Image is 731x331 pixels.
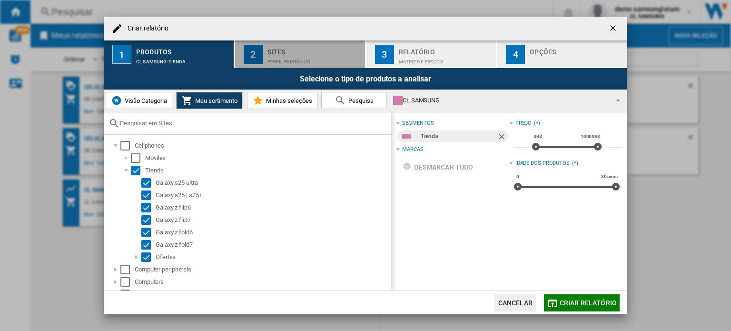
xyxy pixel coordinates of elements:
[136,54,230,64] div: CL SAMSUNG:Tienda
[106,92,172,109] button: Visão Categoria
[141,203,156,212] md-checkbox: Select
[494,294,536,311] button: Cancelar
[506,45,525,64] div: 4
[399,44,493,54] div: Relatório
[112,45,131,64] div: 1
[267,44,361,54] div: Sites
[156,228,390,237] div: Galaxy z fold6
[156,203,390,212] div: Galaxy z flip6
[136,44,230,54] div: Produtos
[120,120,386,127] input: Pesquisar em Sites
[156,240,390,250] div: Galaxy z fold7
[156,252,390,262] div: Ofertas
[156,191,390,200] div: Galaxy s25 | s25+
[402,146,423,153] div: Marcas
[247,92,317,109] button: Minhas seleções
[131,153,145,163] md-checkbox: Select
[366,40,497,68] button: 3 Relatório Matriz de preços
[244,45,263,64] div: 2
[375,45,394,64] div: 3
[497,40,627,68] button: 4 Opções
[264,97,312,104] span: Minhas seleções
[400,159,476,176] button: Desmarcar tudo
[135,290,390,299] div: Home appliances
[135,265,390,274] div: Computer peripherals
[145,166,390,175] div: Tienda
[193,97,237,104] span: Meu sortimento
[403,159,473,176] div: Desmarcar tudo
[544,294,620,311] button: Criar relatório
[515,120,532,127] div: Preço
[141,228,156,237] md-checkbox: Select
[604,19,623,38] button: getI18NText('BUTTONS.CLOSE_DIALOG')
[176,92,243,109] button: Meu sortimento
[123,24,169,33] h4: Criar relatório
[600,173,619,181] span: 30 anos
[235,40,366,68] button: 2 Sites Perfil padrão (3)
[421,130,496,142] div: Tienda
[141,191,156,200] md-checkbox: Select
[156,215,390,225] div: Galaxy z flip7
[399,54,493,64] div: Matriz de preços
[532,133,543,140] span: 0R$
[120,265,135,274] md-checkbox: Select
[111,95,122,106] img: wiser-icon-blue.png
[608,23,620,35] ng-md-icon: getI18NText('BUTTONS.CLOSE_DIALOG')
[141,178,156,188] md-checkbox: Select
[131,166,145,175] md-checkbox: Select
[120,277,135,287] md-checkbox: Select
[515,160,570,167] div: Idade dos produtos
[145,153,390,163] div: Moviles
[530,44,623,54] div: Opções
[156,178,390,188] div: Galaxy s25 ultra
[135,141,390,150] div: Cellphones
[141,240,156,250] md-checkbox: Select
[321,92,387,109] button: Pesquisa
[402,120,434,127] div: segmentos
[497,132,508,143] ng-md-icon: Remover
[104,68,627,90] div: Selecione o tipo de produtos a analisar
[579,133,602,140] span: 10000R$
[120,290,135,299] md-checkbox: Select
[122,97,167,104] span: Visão Categoria
[515,173,521,181] span: 0
[135,277,390,287] div: Computers
[141,215,156,225] md-checkbox: Select
[393,94,608,107] div: CL SAMSUNG
[141,252,156,262] md-checkbox: Select
[120,141,135,150] md-checkbox: Select
[267,54,361,64] div: Perfil padrão (3)
[104,40,235,68] button: 1 Produtos CL SAMSUNG:Tienda
[346,97,374,104] span: Pesquisa
[560,299,617,307] span: Criar relatório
